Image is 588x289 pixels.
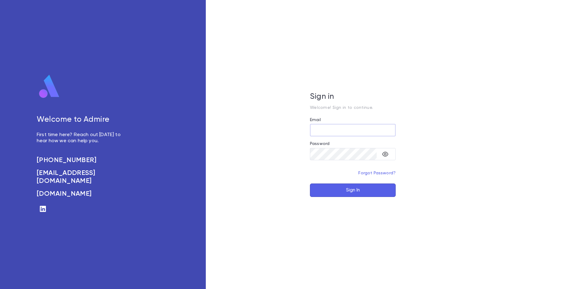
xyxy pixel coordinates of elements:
label: Email [310,117,321,122]
h5: Welcome to Admire [37,115,127,124]
h5: Sign in [310,92,396,102]
button: toggle password visibility [379,148,391,160]
p: Welcome! Sign in to continue. [310,105,396,110]
label: Password [310,141,330,146]
p: First time here? Reach out [DATE] to hear how we can help you. [37,132,127,144]
a: [EMAIL_ADDRESS][DOMAIN_NAME] [37,169,127,185]
a: [DOMAIN_NAME] [37,190,127,198]
button: Sign In [310,183,396,197]
a: [PHONE_NUMBER] [37,156,127,164]
img: logo [37,74,62,99]
a: Forgot Password? [358,171,396,175]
